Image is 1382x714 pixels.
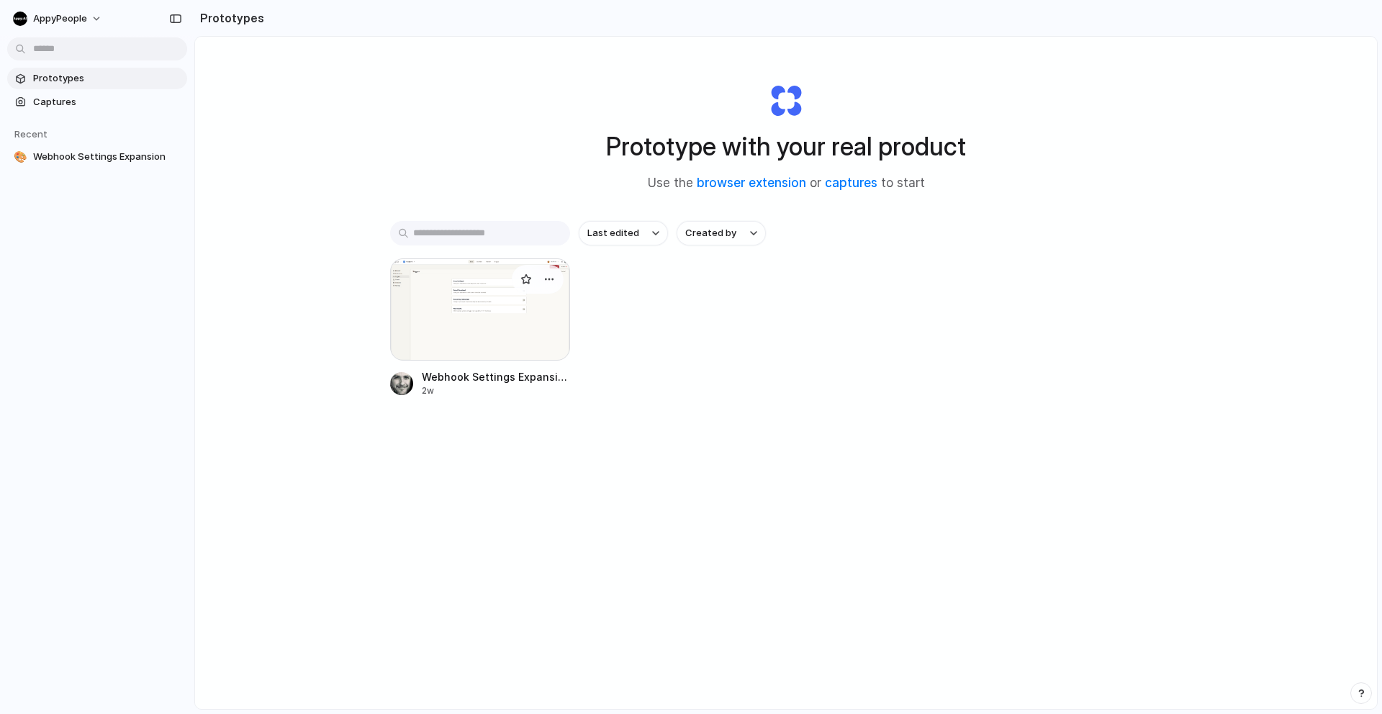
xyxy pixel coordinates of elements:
[7,146,187,168] a: 🎨Webhook Settings Expansion
[33,71,181,86] span: Prototypes
[677,221,766,245] button: Created by
[7,7,109,30] button: AppyPeople
[648,174,925,193] span: Use the or to start
[14,128,48,140] span: Recent
[7,68,187,89] a: Prototypes
[7,91,187,113] a: Captures
[579,221,668,245] button: Last edited
[390,258,570,397] a: Webhook Settings ExpansionWebhook Settings Expansion2w
[33,12,87,26] span: AppyPeople
[697,176,806,190] a: browser extension
[587,226,639,240] span: Last edited
[422,369,570,384] span: Webhook Settings Expansion
[33,95,181,109] span: Captures
[422,384,570,397] div: 2w
[685,226,736,240] span: Created by
[33,150,181,164] span: Webhook Settings Expansion
[194,9,264,27] h2: Prototypes
[825,176,877,190] a: captures
[13,150,27,164] div: 🎨
[606,127,966,166] h1: Prototype with your real product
